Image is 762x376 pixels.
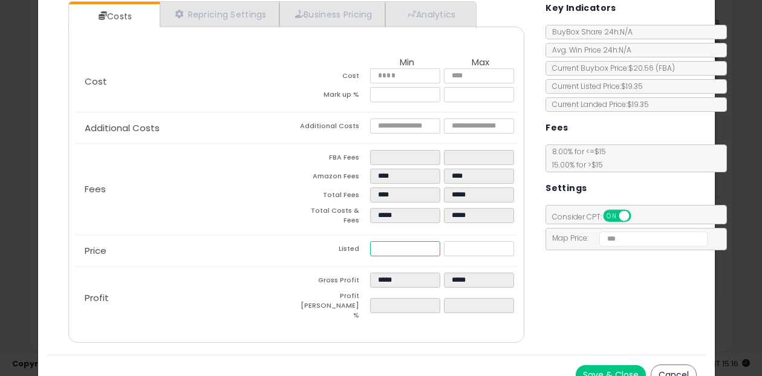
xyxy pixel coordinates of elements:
span: BuyBox Share 24h: N/A [546,27,633,37]
th: Min [370,57,444,68]
span: Consider CPT: [546,212,647,222]
td: Amazon Fees [296,169,370,187]
h5: Fees [545,120,568,135]
td: Cost [296,68,370,87]
span: OFF [630,211,649,221]
span: 15.00 % for > $15 [546,160,603,170]
td: FBA Fees [296,150,370,169]
span: Map Price: [546,233,708,243]
span: 8.00 % for <= $15 [546,146,606,170]
span: Current Buybox Price: [546,63,675,73]
a: Costs [69,4,158,28]
a: Repricing Settings [160,2,279,27]
span: Avg. Win Price 24h: N/A [546,45,631,55]
span: Current Landed Price: $19.35 [546,99,649,109]
p: Fees [75,184,296,194]
td: Profit [PERSON_NAME] % [296,291,370,323]
p: Cost [75,77,296,86]
td: Listed [296,241,370,260]
td: Gross Profit [296,273,370,291]
span: ( FBA ) [656,63,675,73]
th: Max [444,57,518,68]
span: $20.56 [628,63,675,73]
td: Mark up % [296,87,370,106]
h5: Key Indicators [545,1,616,16]
a: Business Pricing [279,2,385,27]
td: Additional Costs [296,118,370,137]
p: Additional Costs [75,123,296,133]
td: Total Fees [296,187,370,206]
h5: Settings [545,181,587,196]
a: Analytics [385,2,475,27]
span: Current Listed Price: $19.35 [546,81,643,91]
p: Profit [75,293,296,303]
p: Price [75,246,296,256]
td: Total Costs & Fees [296,206,370,229]
span: ON [604,211,619,221]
